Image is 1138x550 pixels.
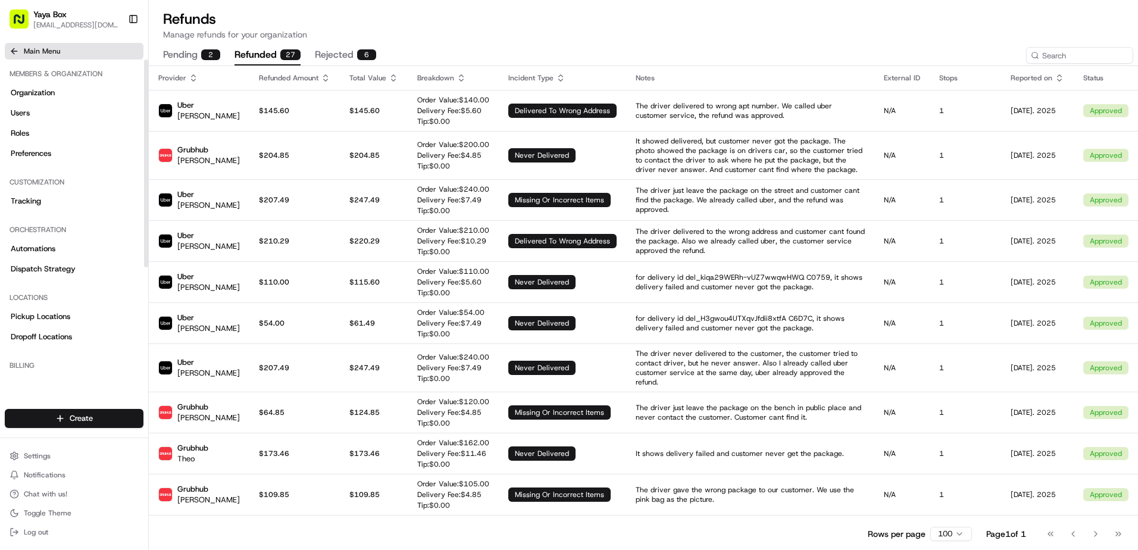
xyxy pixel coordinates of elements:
div: Members & Organization [5,64,143,83]
span: Dispatch Strategy [11,264,76,274]
p: N/A [884,449,920,458]
div: Past conversations [12,155,76,164]
p: 1 [939,408,992,417]
p: Delivery Fee: $ 5.60 [417,277,489,287]
div: 27 [280,49,301,60]
img: Uber [159,276,172,289]
p: [PERSON_NAME] [177,495,240,505]
p: Order Value: $ 105.00 [417,479,489,489]
p: Delivery Fee: $ 4.85 [417,490,489,499]
p: Tip: $ 0.00 [417,460,489,469]
span: Pylon [118,295,144,304]
div: never delivered [508,446,576,461]
p: [PERSON_NAME] [177,111,240,121]
p: [PERSON_NAME] [177,241,240,252]
button: refunded [235,45,301,65]
div: never delivered [508,275,576,289]
span: API Documentation [112,266,191,278]
div: Customization [5,173,143,192]
div: We're available if you need us! [54,126,164,135]
span: Users [11,108,30,118]
p: 1 [939,106,992,115]
p: $54.00 [259,318,330,328]
span: Settings [24,451,51,461]
div: Notes [636,73,865,83]
p: $207.49 [259,363,330,373]
p: $ 247.49 [349,363,398,373]
p: [PERSON_NAME] [177,282,240,293]
img: Uber [159,104,172,117]
p: Tip: $ 0.00 [417,501,489,510]
p: $210.29 [259,236,330,246]
a: Preferences [5,144,143,163]
img: Grubhub [159,447,172,460]
p: N/A [884,363,920,373]
p: 1 [939,236,992,246]
span: Main Menu [24,46,60,56]
img: Uber [159,317,172,330]
p: The driver gave the wrong package to our customer. We use the pink bag as the picture. [636,485,865,504]
img: 30910f29-0c51-41c2-b588-b76a93e9f242-bb38531d-bb28-43ab-8a58-cd2199b04601 [25,114,46,135]
p: 1 [939,277,992,287]
p: [DATE]. 2025 [1011,195,1064,205]
p: $ 109.85 [349,490,398,499]
button: See all [185,152,217,167]
p: [PERSON_NAME] [177,323,240,334]
div: Page 1 of 1 [986,528,1026,540]
p: $ 115.60 [349,277,398,287]
p: N/A [884,277,920,287]
p: Uber [177,271,240,282]
button: Settings [5,448,143,464]
img: Grubhub [159,149,172,162]
div: Start new chat [54,114,195,126]
div: approved [1083,361,1128,374]
span: Roles [11,128,29,139]
p: Rows per page [868,528,926,540]
button: pending [163,45,220,65]
div: approved [1083,447,1128,460]
p: N/A [884,408,920,417]
p: $ 145.60 [349,106,398,115]
a: 📗Knowledge Base [7,261,96,283]
p: 1 [939,195,992,205]
p: Uber [177,312,240,323]
p: Order Value: $ 240.00 [417,185,489,194]
button: Start new chat [202,117,217,132]
span: Pickup Locations [11,311,70,322]
img: 1736555255976-a54dd68f-1ca7-489b-9aae-adbdc363a1c4 [24,217,33,227]
span: Create [70,413,93,424]
p: Delivery Fee: $ 10.29 [417,236,489,246]
a: 💻API Documentation [96,261,196,283]
p: Order Value: $ 66.00 [417,520,484,530]
img: Regen Pajulas [12,205,31,224]
p: $ 204.85 [349,151,398,160]
p: Grubhub [177,443,208,454]
button: Yaya Box [33,8,67,20]
p: [DATE]. 2025 [1011,106,1064,115]
div: delivered to wrong address [508,234,617,248]
button: Create [5,409,143,428]
p: N/A [884,106,920,115]
p: Order Value: $ 54.00 [417,308,484,317]
div: never delivered [508,361,576,375]
p: [DATE]. 2025 [1011,236,1064,246]
p: $109.85 [259,490,330,499]
button: rejected [315,45,376,65]
input: Search [1026,47,1133,64]
a: Powered byPylon [84,295,144,304]
img: Joseph V. [12,173,31,192]
button: Yaya Box[EMAIL_ADDRESS][DOMAIN_NAME] [5,5,123,33]
p: [DATE]. 2025 [1011,363,1064,373]
div: Billing [5,356,143,375]
span: Preferences [11,148,51,159]
span: Tracking [11,196,41,207]
a: Organization [5,83,143,102]
p: Tip: $ 0.00 [417,418,489,428]
div: Stops [939,73,992,83]
div: never delivered [508,316,576,330]
div: approved [1083,317,1128,330]
img: Grubhub [159,488,172,501]
p: 1 [939,318,992,328]
p: Tip: $ 0.00 [417,374,489,383]
p: Grubhub [177,484,240,495]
